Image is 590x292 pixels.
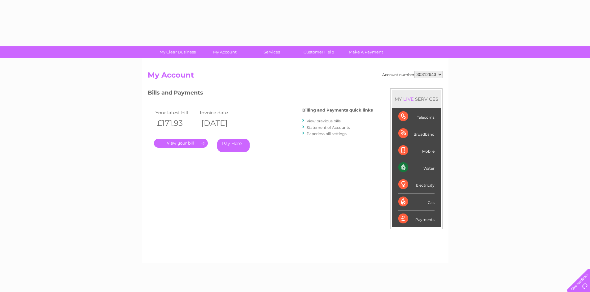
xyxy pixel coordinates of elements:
[302,108,373,112] h4: Billing and Payments quick links
[398,108,435,125] div: Telecoms
[398,210,435,227] div: Payments
[246,46,297,58] a: Services
[398,125,435,142] div: Broadband
[382,71,443,78] div: Account number
[198,117,243,129] th: [DATE]
[307,131,347,136] a: Paperless bill settings
[148,88,373,99] h3: Bills and Payments
[307,125,350,130] a: Statement of Accounts
[148,71,443,83] h2: My Account
[154,108,199,117] td: Your latest bill
[217,139,250,152] a: Pay Here
[152,46,203,58] a: My Clear Business
[293,46,344,58] a: Customer Help
[398,159,435,176] div: Water
[392,90,441,108] div: MY SERVICES
[199,46,250,58] a: My Account
[154,139,208,148] a: .
[398,142,435,159] div: Mobile
[402,96,415,102] div: LIVE
[154,117,199,129] th: £171.93
[307,119,341,123] a: View previous bills
[398,193,435,210] div: Gas
[198,108,243,117] td: Invoice date
[398,176,435,193] div: Electricity
[340,46,391,58] a: Make A Payment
